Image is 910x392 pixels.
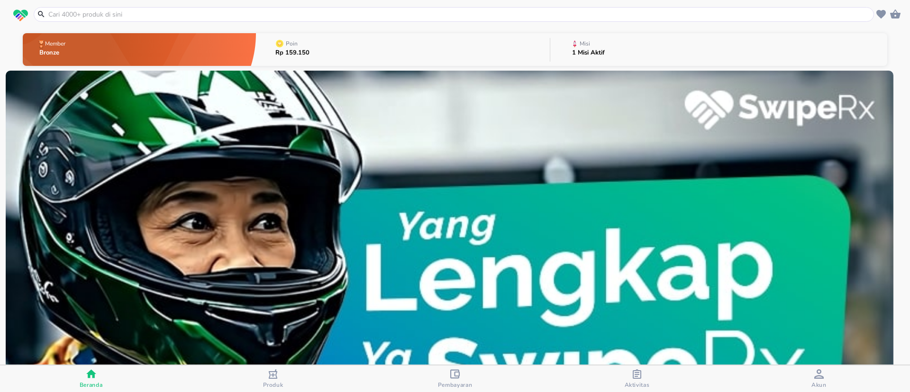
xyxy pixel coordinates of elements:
p: Member [45,41,65,46]
img: logo_swiperx_s.bd005f3b.svg [13,9,28,22]
input: Cari 4000+ produk di sini [47,9,872,19]
span: Aktivitas [625,381,650,389]
button: Pembayaran [364,365,546,392]
button: MemberBronze [23,31,256,68]
button: Produk [182,365,364,392]
button: PoinRp 159.150 [256,31,550,68]
span: Beranda [80,381,103,389]
p: Misi [580,41,590,46]
p: Poin [286,41,298,46]
span: Akun [811,381,827,389]
button: Misi1 Misi Aktif [550,31,887,68]
button: Aktivitas [546,365,728,392]
p: Bronze [39,50,67,56]
span: Produk [263,381,283,389]
p: Rp 159.150 [275,50,309,56]
button: Akun [728,365,910,392]
span: Pembayaran [438,381,473,389]
p: 1 Misi Aktif [572,50,605,56]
